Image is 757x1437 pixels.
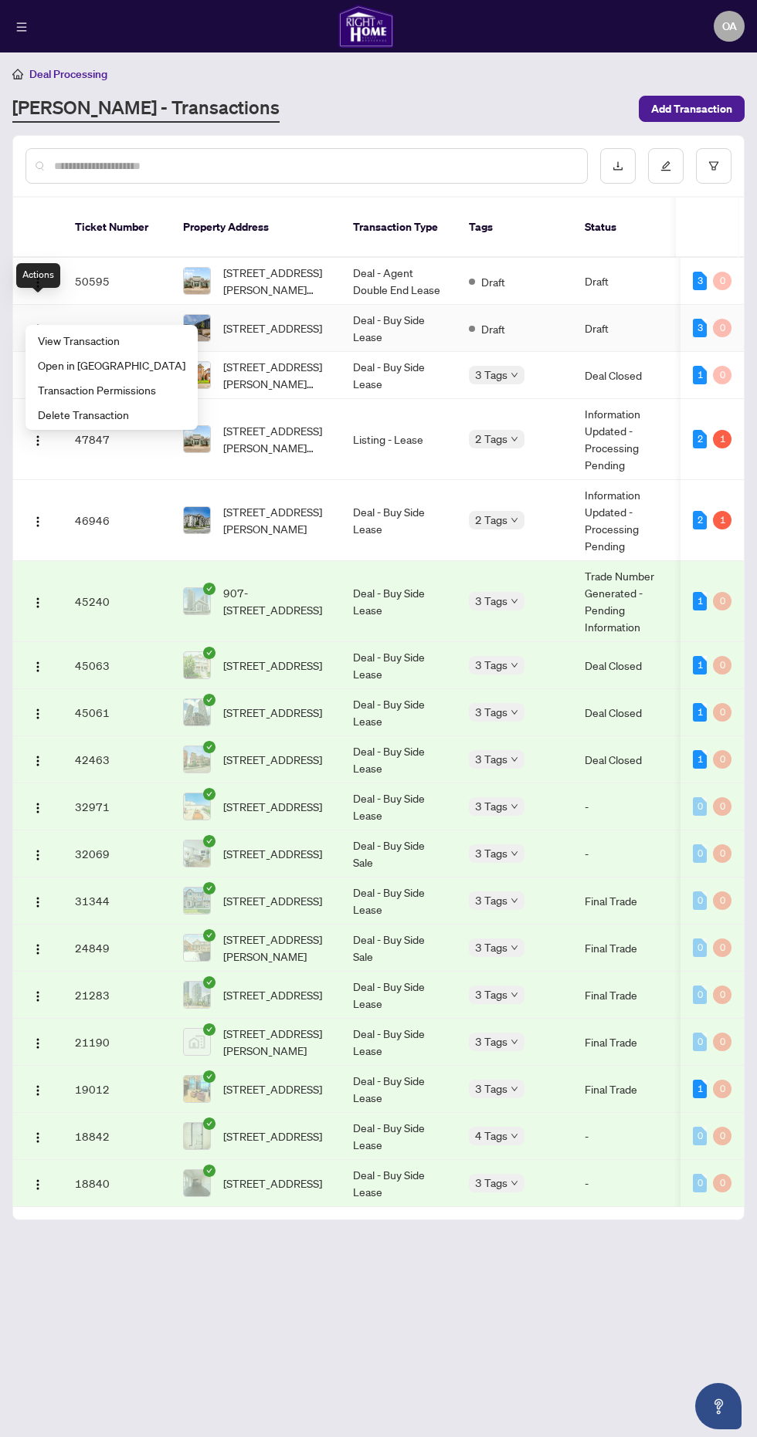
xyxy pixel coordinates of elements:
[203,976,216,989] span: check-circle
[722,18,737,35] span: OA
[203,741,216,753] span: check-circle
[341,830,457,877] td: Deal - Buy Side Sale
[63,305,171,352] td: 49662
[572,925,688,972] td: Final Trade
[475,891,507,909] span: 3 Tags
[63,783,171,830] td: 32971
[32,990,44,1003] img: Logo
[572,352,688,399] td: Deal Closed
[572,480,688,561] td: Information Updated - Processing Pending
[713,319,732,337] div: 0
[203,1070,216,1083] span: check-circle
[341,877,457,925] td: Deal - Buy Side Lease
[613,161,623,171] span: download
[25,653,50,678] button: Logo
[693,1033,707,1051] div: 0
[572,1066,688,1113] td: Final Trade
[341,642,457,689] td: Deal - Buy Side Lease
[475,844,507,862] span: 3 Tags
[713,511,732,529] div: 1
[223,422,328,456] span: [STREET_ADDRESS][PERSON_NAME][PERSON_NAME]
[693,1127,707,1145] div: 0
[475,366,507,384] span: 3 Tags
[223,751,322,768] span: [STREET_ADDRESS]
[32,1178,44,1191] img: Logo
[32,661,44,673] img: Logo
[511,944,518,952] span: down
[184,652,210,678] img: thumbnail-img
[25,1077,50,1101] button: Logo
[184,426,210,452] img: thumbnail-img
[223,1025,328,1059] span: [STREET_ADDRESS][PERSON_NAME]
[25,888,50,913] button: Logo
[63,925,171,972] td: 24849
[223,1175,322,1192] span: [STREET_ADDRESS]
[32,802,44,814] img: Logo
[341,1019,457,1066] td: Deal - Buy Side Lease
[511,661,518,669] span: down
[511,516,518,524] span: down
[341,198,457,258] th: Transaction Type
[63,561,171,642] td: 45240
[25,841,50,866] button: Logo
[475,656,507,674] span: 3 Tags
[511,435,518,443] span: down
[63,1066,171,1113] td: 19012
[475,938,507,956] span: 3 Tags
[693,592,707,610] div: 1
[693,844,707,863] div: 0
[693,797,707,816] div: 0
[223,657,322,674] span: [STREET_ADDRESS]
[572,689,688,736] td: Deal Closed
[63,480,171,561] td: 46946
[223,986,322,1003] span: [STREET_ADDRESS]
[713,366,732,384] div: 0
[223,931,328,965] span: [STREET_ADDRESS][PERSON_NAME]
[695,1383,742,1429] button: Open asap
[639,96,745,122] button: Add Transaction
[713,1080,732,1098] div: 0
[223,264,328,298] span: [STREET_ADDRESS][PERSON_NAME][PERSON_NAME]
[171,198,341,258] th: Property Address
[16,263,60,288] div: Actions
[32,943,44,955] img: Logo
[63,258,171,305] td: 50595
[341,1113,457,1160] td: Deal - Buy Side Lease
[32,434,44,447] img: Logo
[32,896,44,908] img: Logo
[203,647,216,659] span: check-circle
[25,1124,50,1148] button: Logo
[475,592,507,610] span: 3 Tags
[713,1127,732,1145] div: 0
[184,1076,210,1102] img: thumbnail-img
[713,592,732,610] div: 0
[572,783,688,830] td: -
[184,699,210,725] img: thumbnail-img
[25,794,50,819] button: Logo
[713,703,732,722] div: 0
[572,1160,688,1207] td: -
[63,830,171,877] td: 32069
[184,1123,210,1149] img: thumbnail-img
[693,703,707,722] div: 1
[341,1066,457,1113] td: Deal - Buy Side Lease
[63,689,171,736] td: 45061
[511,708,518,716] span: down
[63,198,171,258] th: Ticket Number
[511,597,518,605] span: down
[475,1174,507,1192] span: 3 Tags
[693,1174,707,1192] div: 0
[511,1132,518,1140] span: down
[32,1037,44,1050] img: Logo
[341,972,457,1019] td: Deal - Buy Side Lease
[572,198,688,258] th: Status
[511,1038,518,1046] span: down
[713,272,732,290] div: 0
[184,315,210,341] img: thumbnail-img
[572,399,688,480] td: Information Updated - Processing Pending
[32,708,44,720] img: Logo
[600,148,636,184] button: download
[511,850,518,857] span: down
[184,982,210,1008] img: thumbnail-img
[184,1170,210,1196] img: thumbnail-img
